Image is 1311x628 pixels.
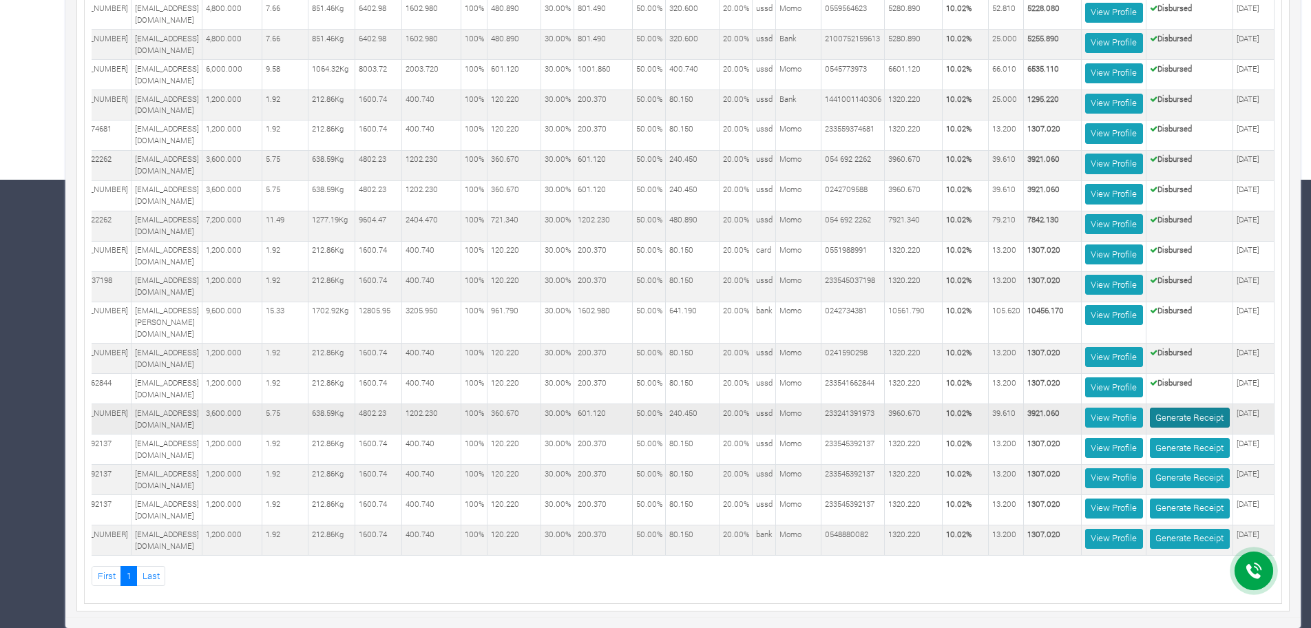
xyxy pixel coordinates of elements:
td: 1600.74 [355,120,402,150]
td: 641.190 [666,302,720,344]
td: 1441001140306 [821,90,885,121]
td: [EMAIL_ADDRESS][DOMAIN_NAME] [132,90,202,121]
td: 100% [461,60,487,90]
td: ussd [753,150,776,180]
b: 10.02% [946,33,972,43]
td: 66.010 [989,60,1024,90]
td: 120.220 [487,271,541,302]
td: 13.200 [989,344,1024,374]
td: 801.490 [574,30,633,60]
td: 30.00% [541,271,574,302]
td: 100% [461,120,487,150]
td: 6,000.000 [202,60,262,90]
td: 20.00% [720,241,753,271]
a: View Profile [1085,214,1143,234]
td: 1.92 [262,271,308,302]
a: View Profile [1085,305,1143,325]
td: 50.00% [633,302,666,344]
td: [PHONE_NUMBER] [59,60,132,90]
td: 200.370 [574,271,633,302]
td: 20.00% [720,30,753,60]
td: 39.610 [989,180,1024,211]
td: 480.890 [487,30,541,60]
td: 200.370 [574,241,633,271]
a: View Profile [1085,468,1143,488]
td: Momo [776,302,821,344]
td: 400.740 [402,241,461,271]
td: 11.49 [262,211,308,241]
b: 10.02% [946,63,972,74]
b: 10.02% [946,3,972,13]
td: 50.00% [633,271,666,302]
td: 105.620 [989,302,1024,344]
td: 0545773973 [821,60,885,90]
td: 2100752159613 [821,30,885,60]
td: 20.00% [720,344,753,374]
td: 054 692 2262 [821,211,885,241]
td: 50.00% [633,211,666,241]
td: 50.00% [633,344,666,374]
td: 7921.340 [885,211,943,241]
td: 212.86Kg [308,344,355,374]
td: 212.86Kg [308,271,355,302]
td: 5280.890 [885,30,943,60]
td: [PHONE_NUMBER] [59,90,132,121]
td: ussd [753,344,776,374]
td: 240.450 [666,180,720,211]
a: 1 [120,566,137,586]
td: 100% [461,344,487,374]
td: 20.00% [720,302,753,344]
td: 638.59Kg [308,180,355,211]
td: 80.150 [666,271,720,302]
td: 1277.19Kg [308,211,355,241]
td: ussd [753,60,776,90]
td: 233545037198 [821,271,885,302]
td: 961.790 [487,302,541,344]
td: 100% [461,271,487,302]
td: 400.740 [402,120,461,150]
td: 1320.220 [885,90,943,121]
td: [PHONE_NUMBER] [59,302,132,344]
td: 20.00% [720,271,753,302]
td: 212.86Kg [308,241,355,271]
td: card [753,241,776,271]
td: 120.220 [487,241,541,271]
td: 3,600.000 [202,180,262,211]
td: 1320.220 [885,241,943,271]
b: Disbursed [1150,244,1192,255]
td: [DATE] [1233,180,1275,211]
b: 10.02% [946,184,972,194]
td: 2003.720 [402,60,461,90]
td: 480.890 [666,211,720,241]
a: View Profile [1085,347,1143,367]
td: 7.66 [262,30,308,60]
td: Momo [776,211,821,241]
b: Disbursed [1150,305,1192,315]
td: 20.00% [720,211,753,241]
td: 4,800.000 [202,30,262,60]
td: 400.740 [402,90,461,121]
a: View Profile [1085,377,1143,397]
td: 4802.23 [355,150,402,180]
a: View Profile [1085,408,1143,428]
td: 30.00% [541,90,574,121]
td: 1202.230 [574,211,633,241]
a: Generate Receipt [1150,529,1230,549]
td: Momo [776,271,821,302]
td: 9.58 [262,60,308,90]
td: 2404.470 [402,211,461,241]
td: 50.00% [633,120,666,150]
a: View Profile [1085,123,1143,143]
td: 1600.74 [355,271,402,302]
td: ussd [753,30,776,60]
td: 1320.220 [885,271,943,302]
td: 1.92 [262,90,308,121]
td: 320.600 [666,30,720,60]
td: 80.150 [666,241,720,271]
td: 20.00% [720,60,753,90]
td: Momo [776,120,821,150]
td: 233559374681 [821,120,885,150]
td: [EMAIL_ADDRESS][DOMAIN_NAME] [132,60,202,90]
td: 851.46Kg [308,30,355,60]
td: 0242709588 [821,180,885,211]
